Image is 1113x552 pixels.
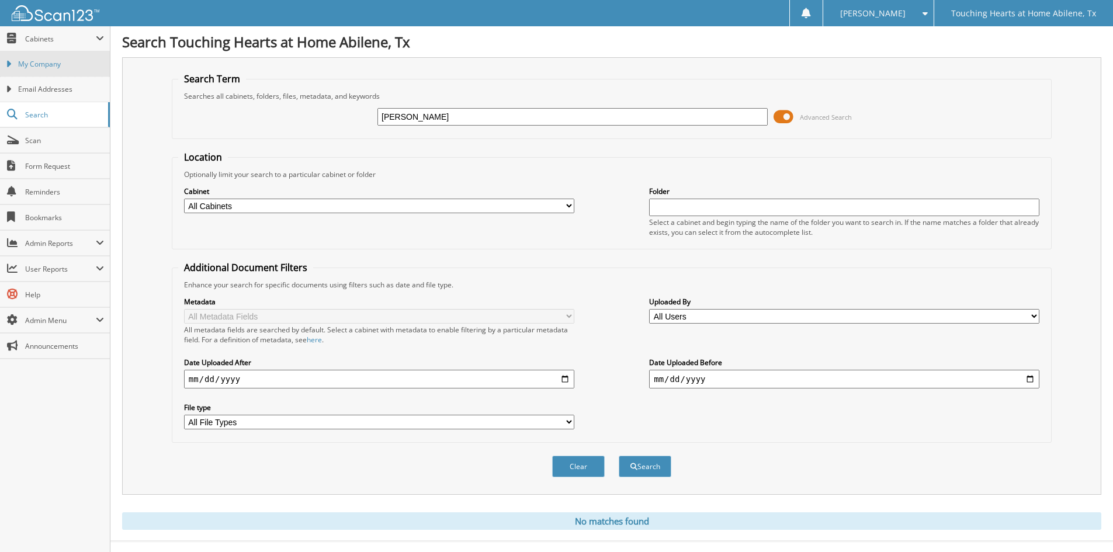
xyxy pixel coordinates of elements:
label: Folder [649,186,1039,196]
span: Scan [25,136,104,145]
div: All metadata fields are searched by default. Select a cabinet with metadata to enable filtering b... [184,325,574,345]
iframe: Chat Widget [1055,496,1113,552]
span: [PERSON_NAME] [840,10,906,17]
div: No matches found [122,512,1101,530]
h1: Search Touching Hearts at Home Abilene, Tx [122,32,1101,51]
div: Select a cabinet and begin typing the name of the folder you want to search in. If the name match... [649,217,1039,237]
label: Cabinet [184,186,574,196]
span: Help [25,290,104,300]
span: Admin Menu [25,315,96,325]
div: Optionally limit your search to a particular cabinet or folder [178,169,1045,179]
a: here [307,335,322,345]
span: Announcements [25,341,104,351]
label: Metadata [184,297,574,307]
legend: Location [178,151,228,164]
button: Search [619,456,671,477]
img: scan123-logo-white.svg [12,5,99,21]
button: Clear [552,456,605,477]
label: File type [184,402,574,412]
label: Uploaded By [649,297,1039,307]
span: Form Request [25,161,104,171]
label: Date Uploaded Before [649,357,1039,367]
span: Admin Reports [25,238,96,248]
label: Date Uploaded After [184,357,574,367]
legend: Additional Document Filters [178,261,313,274]
span: User Reports [25,264,96,274]
span: My Company [18,59,104,70]
span: Cabinets [25,34,96,44]
span: Reminders [25,187,104,197]
span: Bookmarks [25,213,104,223]
legend: Search Term [178,72,246,85]
div: Searches all cabinets, folders, files, metadata, and keywords [178,91,1045,101]
input: start [184,370,574,388]
span: Touching Hearts at Home Abilene, Tx [951,10,1096,17]
span: Email Addresses [18,84,104,95]
span: Advanced Search [800,113,852,121]
div: Enhance your search for specific documents using filters such as date and file type. [178,280,1045,290]
input: end [649,370,1039,388]
span: Search [25,110,102,120]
